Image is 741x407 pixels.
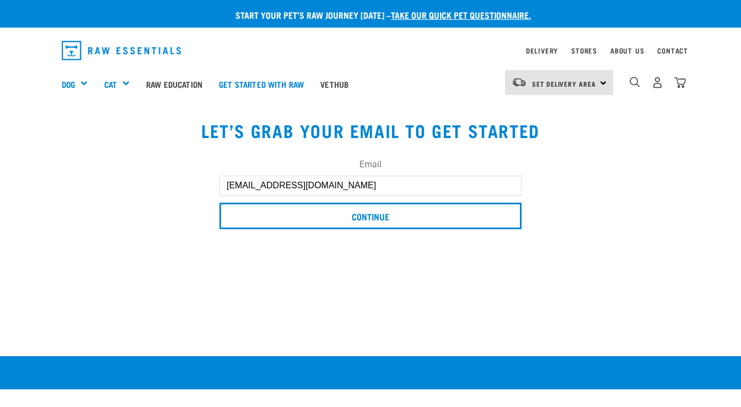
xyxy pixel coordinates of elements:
a: Dog [62,78,75,91]
a: Stores [571,49,597,52]
input: email@site.com [219,176,522,195]
span: Set Delivery Area [532,82,596,86]
img: van-moving.png [512,77,527,87]
a: Delivery [526,49,558,52]
a: take our quick pet questionnaire. [391,12,531,17]
nav: dropdown navigation [53,36,688,65]
img: Raw Essentials Logo [62,41,181,60]
a: Raw Education [138,62,211,106]
a: About Us [610,49,644,52]
img: user.png [652,77,663,88]
img: home-icon-1@2x.png [630,77,640,87]
a: Vethub [312,62,357,106]
h1: Let’s grab your email to get started [62,120,679,140]
a: Get started with Raw [211,62,312,106]
a: Cat [104,78,117,91]
label: Email [219,158,522,171]
a: Contact [657,49,688,52]
img: home-icon@2x.png [674,77,686,88]
input: Continue [219,203,522,229]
